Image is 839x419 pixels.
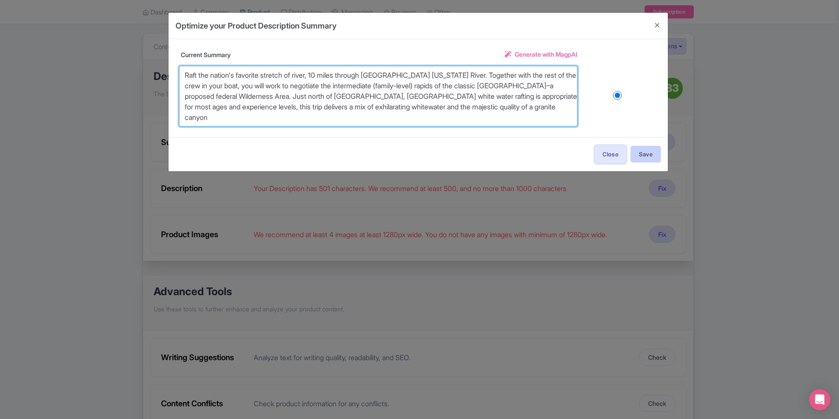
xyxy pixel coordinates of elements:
button: Close [594,144,627,164]
span: Current Summary [181,51,231,58]
h4: Optimize your Product Description Summary [176,20,337,32]
span: Generate with MagpAI [515,50,577,59]
a: Generate with MagpAI [505,50,577,64]
button: Save [631,146,661,163]
button: Close [647,13,668,38]
div: Open Intercom Messenger [809,389,830,410]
